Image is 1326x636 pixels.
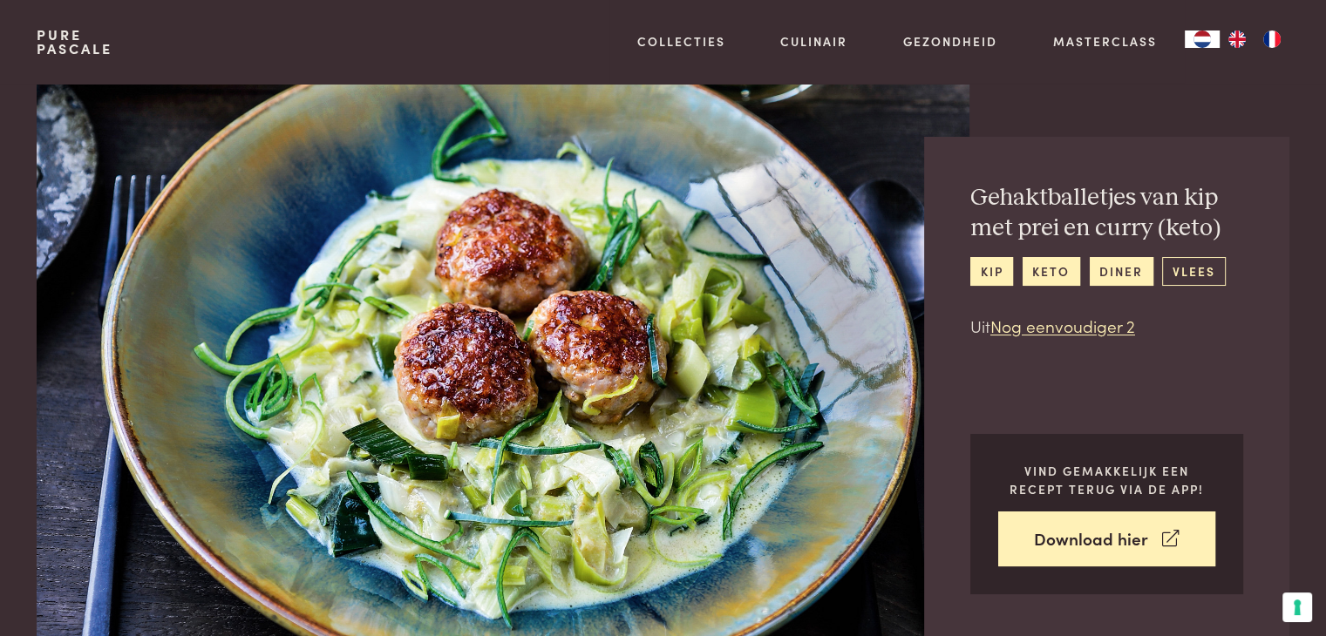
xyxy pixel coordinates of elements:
h2: Gehaktballetjes van kip met prei en curry (keto) [970,183,1243,243]
a: Collecties [637,32,725,51]
a: Nog eenvoudiger 2 [990,314,1135,337]
a: FR [1255,30,1289,48]
a: Culinair [780,32,847,51]
p: Uit [970,314,1243,339]
aside: Language selected: Nederlands [1185,30,1289,48]
a: Gezondheid [903,32,997,51]
a: kip [970,257,1013,286]
a: diner [1090,257,1153,286]
a: EN [1220,30,1255,48]
button: Uw voorkeuren voor toestemming voor trackingtechnologieën [1282,592,1312,622]
a: keto [1023,257,1080,286]
a: vlees [1162,257,1225,286]
p: Vind gemakkelijk een recept terug via de app! [998,462,1215,497]
a: Download hier [998,511,1215,566]
a: PurePascale [37,28,112,56]
div: Language [1185,30,1220,48]
ul: Language list [1220,30,1289,48]
a: NL [1185,30,1220,48]
a: Masterclass [1053,32,1157,51]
